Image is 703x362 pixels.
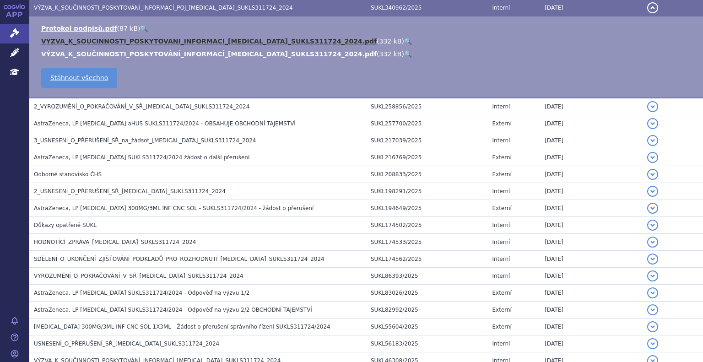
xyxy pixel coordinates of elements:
td: SUKL174502/2025 [366,217,487,234]
span: 332 kB [379,38,402,45]
td: [DATE] [540,251,643,268]
span: AstraZeneca, LP Ultomiris SUKLS311724/2024 žádost o další přerušení [34,154,249,161]
td: SUKL174562/2025 [366,251,487,268]
a: Stáhnout všechno [41,68,117,88]
a: VYZVA_K_SOUCINNOSTI_POSKYTOVANI_INFORMACI_[MEDICAL_DATA]_SUKLS311724_2024.pdf [41,38,377,45]
a: Protokol podpisů.pdf [41,25,117,32]
li: ( ) [41,49,694,59]
button: detail [647,220,658,231]
a: VÝZVA_K_SOUČINNOSTI_POSKYTOVÁNÍ_INFORMACÍ_[MEDICAL_DATA]_SUKLS311724_2024.pdf [41,50,377,58]
button: detail [647,338,658,349]
span: Důkazy opatřené SÚKL [34,222,97,228]
span: Externí [492,324,511,330]
span: Externí [492,120,511,127]
span: Interní [492,103,510,110]
td: SUKL257700/2025 [366,115,487,132]
td: SUKL258856/2025 [366,98,487,115]
a: 🔍 [404,38,412,45]
span: Interní [492,188,510,195]
td: [DATE] [540,268,643,285]
td: [DATE] [540,319,643,335]
span: Odborné stanovisko ČHS [34,171,102,178]
button: detail [647,101,658,112]
td: [DATE] [540,166,643,183]
td: SUKL208833/2025 [366,166,487,183]
td: SUKL194649/2025 [366,200,487,217]
span: USNESENÍ_O_PŘERUŠENÍ_SŘ_ULTOMIRIS_SUKLS311724_2024 [34,340,219,347]
button: detail [647,152,658,163]
button: detail [647,118,658,129]
span: 87 kB [119,25,138,32]
td: SUKL198291/2025 [366,183,487,200]
span: 2_USNESENÍ_O_PŘERUŠENÍ_SŘ_ULTOMIRIS_SUKLS311724_2024 [34,188,226,195]
td: [DATE] [540,149,643,166]
button: detail [647,135,658,146]
span: AstraZeneca, LP Ultomiris SUKLS311724/2024 - Odpověď na výzvu 1/2 [34,290,249,296]
td: [DATE] [540,98,643,115]
td: SUKL55604/2025 [366,319,487,335]
td: SUKL217039/2025 [366,132,487,149]
td: [DATE] [540,335,643,352]
a: 🔍 [140,25,148,32]
span: Interní [492,222,510,228]
button: detail [647,237,658,248]
td: [DATE] [540,234,643,251]
td: [DATE] [540,183,643,200]
button: detail [647,321,658,332]
span: VÝZVA_K_SOUČINNOSTI_POSKYTOVÁNÍ_INFORMACÍ_POJ_ULTOMIRIS_SUKLS311724_2024 [34,5,293,11]
button: detail [647,254,658,265]
span: Interní [492,5,510,11]
span: Externí [492,307,511,313]
span: AstraZeneca, LP ULTOMIRIS 300MG/3ML INF CNC SOL - SUKLS311724/2024 - žádost o přerušení [34,205,314,211]
button: detail [647,270,658,281]
button: detail [647,186,658,197]
td: [DATE] [540,285,643,302]
td: [DATE] [540,132,643,149]
td: SUKL174533/2025 [366,234,487,251]
span: 3_USNESENÍ_O_PŘERUŠENÍ_SŘ_na_žádsot_ULTOMIRIS_SUKLS311724_2024 [34,137,256,144]
td: [DATE] [540,217,643,234]
span: 332 kB [379,50,402,58]
span: Interní [492,256,510,262]
li: ( ) [41,24,694,33]
button: detail [647,2,658,13]
button: detail [647,169,658,180]
span: AstraZeneca, LP Ultomiris aHUS SUKLS311724/2024 - OBSAHUJE OBCHODNÍ TAJEMSTVÍ [34,120,296,127]
td: SUKL56183/2025 [366,335,487,352]
span: Interní [492,273,510,279]
span: Interní [492,137,510,144]
span: HODNOTÍCÍ_ZPRÁVA_ULTOMIRIS_SUKLS311724_2024 [34,239,196,245]
button: detail [647,203,658,214]
a: 🔍 [404,50,412,58]
li: ( ) [41,37,694,46]
button: detail [647,304,658,315]
span: SDĚLENÍ_O_UKONČENÍ_ZJIŠŤOVÁNÍ_PODKLADŮ_PRO_ROZHODNUTÍ_ULTOMIRIS_SUKLS311724_2024 [34,256,324,262]
td: SUKL82992/2025 [366,302,487,319]
td: SUKL216769/2025 [366,149,487,166]
td: [DATE] [540,115,643,132]
span: ULTOMIRIS 300MG/3ML INF CNC SOL 1X3ML - Žádost o přerušení správního řízení SUKLS311724/2024 [34,324,330,330]
button: detail [647,287,658,298]
span: Interní [492,239,510,245]
td: [DATE] [540,302,643,319]
span: VYROZUMĚNÍ_O_POKRAČOVÁNÍ_V_SŘ_ULTOMIRIS_SUKLS311724_2024 [34,273,243,279]
span: 2_VYROZUMĚNÍ_O_POKRAČOVÁNÍ_V_SŘ_ULTOMIRIS_SUKLS311724_2024 [34,103,249,110]
span: Externí [492,205,511,211]
td: SUKL83026/2025 [366,285,487,302]
span: Externí [492,290,511,296]
span: AstraZeneca, LP Ultomiris SUKLS311724/2024 - Odpověď na výzvu 2/2 OBCHODNÍ TAJEMSTVÍ [34,307,312,313]
td: [DATE] [540,200,643,217]
span: Externí [492,171,511,178]
span: Externí [492,154,511,161]
td: SUKL86393/2025 [366,268,487,285]
span: Interní [492,340,510,347]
